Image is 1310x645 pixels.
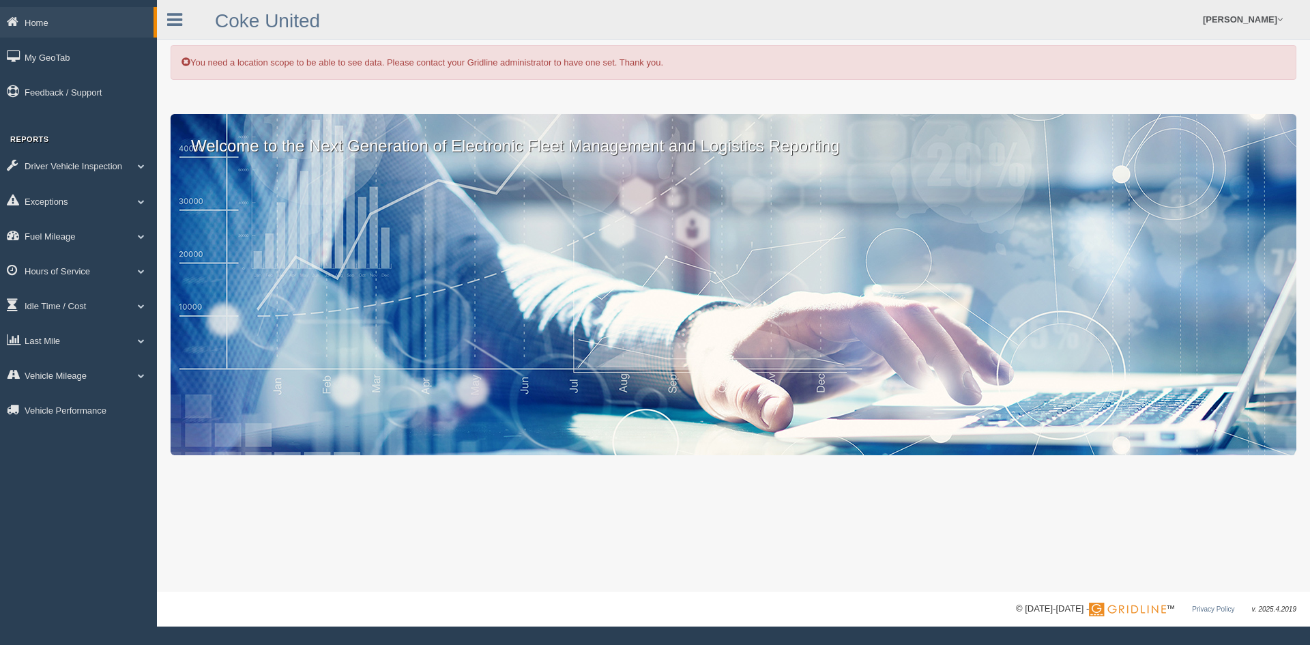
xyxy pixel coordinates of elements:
a: Coke United [215,10,320,31]
p: Welcome to the Next Generation of Electronic Fleet Management and Logistics Reporting [171,114,1296,158]
span: v. 2025.4.2019 [1252,605,1296,613]
img: Gridline [1089,603,1166,616]
div: You need a location scope to be able to see data. Please contact your Gridline administrator to h... [171,45,1296,80]
div: © [DATE]-[DATE] - ™ [1016,602,1296,616]
a: Privacy Policy [1192,605,1234,613]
